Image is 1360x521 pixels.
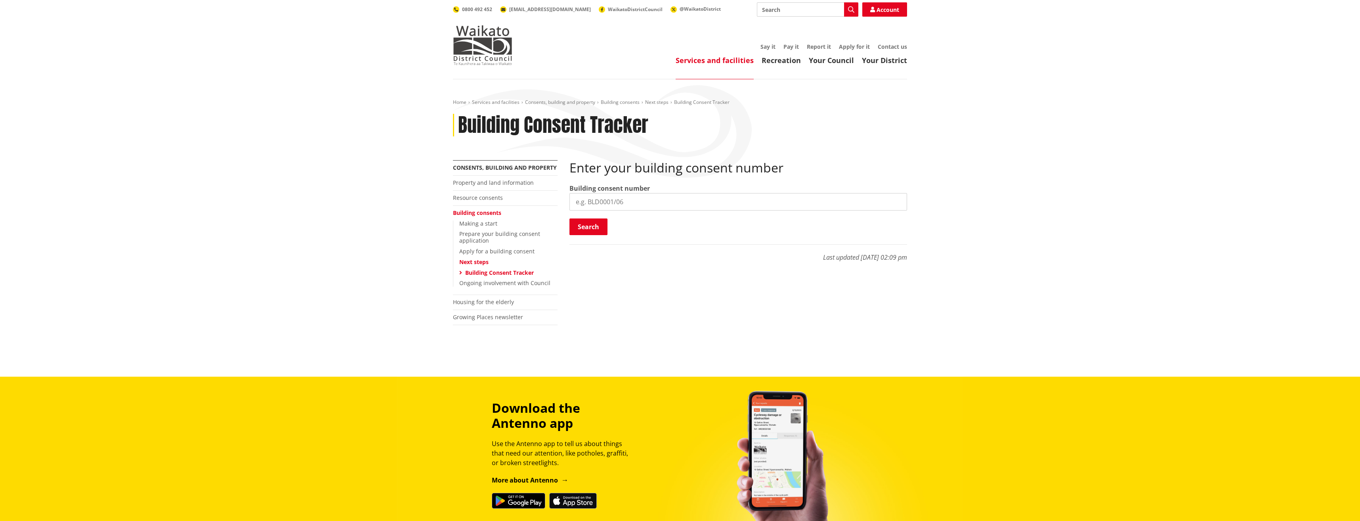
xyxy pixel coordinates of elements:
[862,2,907,17] a: Account
[459,247,535,255] a: Apply for a building consent
[569,193,907,211] input: e.g. BLD0001/06
[760,43,776,50] a: Say it
[459,220,497,227] a: Making a start
[670,6,721,12] a: @WaikatoDistrict
[453,99,907,106] nav: breadcrumb
[608,6,663,13] span: WaikatoDistrictCouncil
[453,6,492,13] a: 0800 492 452
[862,56,907,65] a: Your District
[645,99,669,105] a: Next steps
[492,439,635,467] p: Use the Antenno app to tell us about things that need our attention, like potholes, graffiti, or ...
[599,6,663,13] a: WaikatoDistrictCouncil
[569,160,907,175] h2: Enter your building consent number
[462,6,492,13] span: 0800 492 452
[453,209,501,216] a: Building consents
[809,56,854,65] a: Your Council
[509,6,591,13] span: [EMAIL_ADDRESS][DOMAIN_NAME]
[783,43,799,50] a: Pay it
[680,6,721,12] span: @WaikatoDistrict
[492,476,568,485] a: More about Antenno
[676,56,754,65] a: Services and facilities
[459,258,489,266] a: Next steps
[459,230,540,244] a: Prepare your building consent application
[878,43,907,50] a: Contact us
[569,218,607,235] button: Search
[525,99,595,105] a: Consents, building and property
[569,244,907,262] p: Last updated [DATE] 02:09 pm
[757,2,858,17] input: Search input
[465,269,534,276] a: Building Consent Tracker
[492,493,545,509] img: Get it on Google Play
[453,298,514,306] a: Housing for the elderly
[601,99,640,105] a: Building consents
[459,279,550,287] a: Ongoing involvement with Council
[492,400,635,431] h3: Download the Antenno app
[807,43,831,50] a: Report it
[453,194,503,201] a: Resource consents
[453,99,466,105] a: Home
[453,179,534,186] a: Property and land information
[500,6,591,13] a: [EMAIL_ADDRESS][DOMAIN_NAME]
[549,493,597,509] img: Download on the App Store
[762,56,801,65] a: Recreation
[674,99,730,105] span: Building Consent Tracker
[453,164,557,171] a: Consents, building and property
[839,43,870,50] a: Apply for it
[472,99,520,105] a: Services and facilities
[453,25,512,65] img: Waikato District Council - Te Kaunihera aa Takiwaa o Waikato
[458,114,648,137] h1: Building Consent Tracker
[569,184,650,193] label: Building consent number
[453,313,523,321] a: Growing Places newsletter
